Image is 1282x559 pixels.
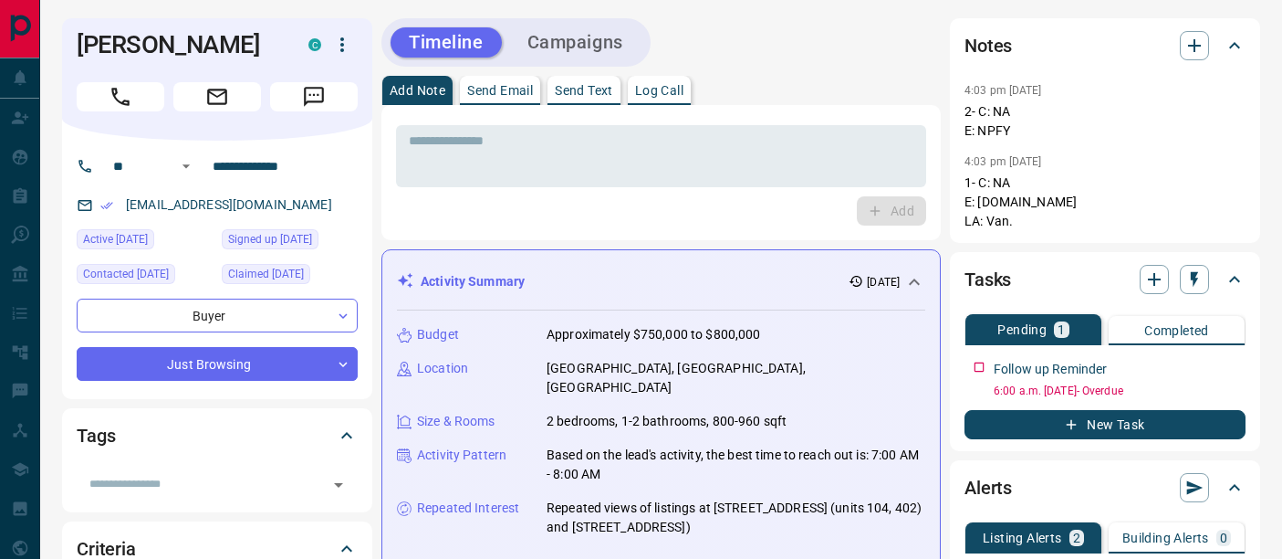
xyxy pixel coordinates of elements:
[964,102,1246,141] p: 2- C: NA E: NPFY
[1220,532,1227,544] p: 0
[308,38,321,51] div: condos.ca
[77,299,358,332] div: Buyer
[547,499,925,537] p: Repeated views of listings at [STREET_ADDRESS] (units 104, 402) and [STREET_ADDRESS])
[83,265,169,283] span: Contacted [DATE]
[547,446,925,484] p: Based on the lead's activity, the best time to reach out is: 7:00 AM - 8:00 AM
[391,27,502,58] button: Timeline
[417,325,459,344] p: Budget
[77,229,213,255] div: Mon Sep 08 2025
[1073,532,1080,544] p: 2
[228,265,304,283] span: Claimed [DATE]
[467,84,533,97] p: Send Email
[964,174,1246,231] p: 1- C: NA E: [DOMAIN_NAME] LA: Van.
[964,155,1042,168] p: 4:03 pm [DATE]
[421,272,525,291] p: Activity Summary
[77,421,115,450] h2: Tags
[390,84,445,97] p: Add Note
[964,24,1246,68] div: Notes
[964,473,1012,502] h2: Alerts
[867,274,900,290] p: [DATE]
[547,359,925,397] p: [GEOGRAPHIC_DATA], [GEOGRAPHIC_DATA], [GEOGRAPHIC_DATA]
[994,383,1246,399] p: 6:00 a.m. [DATE] - Overdue
[1058,323,1065,336] p: 1
[964,31,1012,60] h2: Notes
[547,325,760,344] p: Approximately $750,000 to $800,000
[417,499,519,518] p: Repeated Interest
[77,347,358,381] div: Just Browsing
[270,82,358,111] span: Message
[547,412,787,431] p: 2 bedrooms, 1-2 bathrooms, 800-960 sqft
[994,360,1107,379] p: Follow up Reminder
[964,84,1042,97] p: 4:03 pm [DATE]
[1144,324,1209,337] p: Completed
[555,84,613,97] p: Send Text
[983,532,1062,544] p: Listing Alerts
[126,197,332,212] a: [EMAIL_ADDRESS][DOMAIN_NAME]
[83,230,148,248] span: Active [DATE]
[635,84,683,97] p: Log Call
[397,265,925,299] div: Activity Summary[DATE]
[77,414,358,458] div: Tags
[509,27,641,58] button: Campaigns
[964,466,1246,510] div: Alerts
[417,359,468,378] p: Location
[964,258,1246,301] div: Tasks
[100,199,113,212] svg: Email Verified
[77,82,164,111] span: Call
[228,230,312,248] span: Signed up [DATE]
[326,472,351,498] button: Open
[417,446,506,465] p: Activity Pattern
[417,412,495,431] p: Size & Rooms
[997,323,1047,336] p: Pending
[222,229,358,255] div: Mon Sep 08 2025
[222,264,358,290] div: Tue Sep 09 2025
[77,264,213,290] div: Thu Sep 11 2025
[1122,532,1209,544] p: Building Alerts
[173,82,261,111] span: Email
[175,155,197,177] button: Open
[964,265,1011,294] h2: Tasks
[77,30,281,59] h1: [PERSON_NAME]
[964,410,1246,439] button: New Task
